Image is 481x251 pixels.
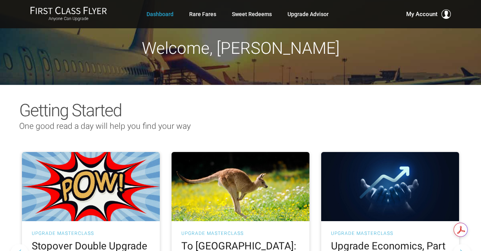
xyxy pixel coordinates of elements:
[146,7,174,21] a: Dashboard
[331,231,449,236] h3: UPGRADE MASTERCLASS
[30,16,107,22] small: Anyone Can Upgrade
[232,7,272,21] a: Sweet Redeems
[181,231,300,236] h3: UPGRADE MASTERCLASS
[189,7,216,21] a: Rare Fares
[406,9,438,19] span: My Account
[30,6,107,15] img: First Class Flyer
[19,121,191,131] span: One good read a day will help you find your way
[19,100,121,121] span: Getting Started
[406,9,451,19] button: My Account
[142,38,340,58] span: Welcome, [PERSON_NAME]
[32,231,150,236] h3: UPGRADE MASTERCLASS
[30,6,107,22] a: First Class FlyerAnyone Can Upgrade
[288,7,329,21] a: Upgrade Advisor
